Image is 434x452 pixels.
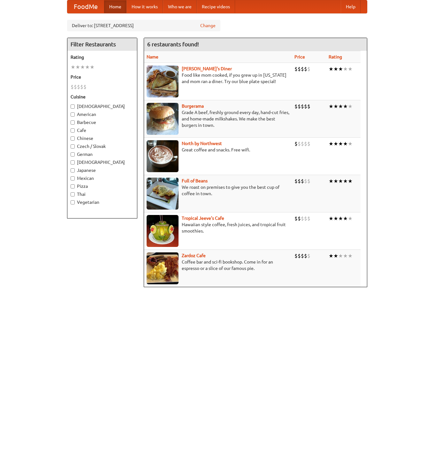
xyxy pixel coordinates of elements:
[71,167,134,173] label: Japanese
[90,64,95,71] li: ★
[294,65,298,73] li: $
[343,178,348,185] li: ★
[333,103,338,110] li: ★
[71,111,134,118] label: American
[348,65,353,73] li: ★
[71,159,134,165] label: [DEMOGRAPHIC_DATA]
[301,65,304,73] li: $
[307,65,310,73] li: $
[338,215,343,222] li: ★
[301,178,304,185] li: $
[333,178,338,185] li: ★
[147,140,179,172] img: north.jpg
[147,109,289,128] p: Grade A beef, freshly ground every day, hand-cut fries, and home-made milkshakes. We make the bes...
[147,147,289,153] p: Great coffee and snacks. Free wifi.
[71,183,134,189] label: Pizza
[343,65,348,73] li: ★
[301,103,304,110] li: $
[71,192,75,196] input: Thai
[75,64,80,71] li: ★
[71,104,75,109] input: [DEMOGRAPHIC_DATA]
[343,140,348,147] li: ★
[294,178,298,185] li: $
[348,252,353,259] li: ★
[304,140,307,147] li: $
[71,64,75,71] li: ★
[307,103,310,110] li: $
[333,140,338,147] li: ★
[338,252,343,259] li: ★
[182,178,208,183] a: Full of Beans
[77,83,80,90] li: $
[71,54,134,60] h5: Rating
[71,83,74,90] li: $
[182,66,232,71] a: [PERSON_NAME]'s Diner
[329,215,333,222] li: ★
[74,83,77,90] li: $
[71,136,75,141] input: Chinese
[348,103,353,110] li: ★
[301,215,304,222] li: $
[71,144,75,149] input: Czech / Slovak
[71,103,134,110] label: [DEMOGRAPHIC_DATA]
[182,253,206,258] a: Zardoz Cafe
[338,178,343,185] li: ★
[71,151,134,157] label: German
[163,0,197,13] a: Who we are
[338,103,343,110] li: ★
[343,215,348,222] li: ★
[307,178,310,185] li: $
[329,140,333,147] li: ★
[182,216,224,221] a: Tropical Jeeve's Cafe
[71,152,75,157] input: German
[329,252,333,259] li: ★
[304,103,307,110] li: $
[304,178,307,185] li: $
[71,199,134,205] label: Vegetarian
[338,65,343,73] li: ★
[294,103,298,110] li: $
[298,178,301,185] li: $
[197,0,235,13] a: Recipe videos
[329,103,333,110] li: ★
[298,103,301,110] li: $
[71,176,75,180] input: Mexican
[333,215,338,222] li: ★
[85,64,90,71] li: ★
[304,215,307,222] li: $
[67,20,220,31] div: Deliver to: [STREET_ADDRESS]
[298,252,301,259] li: $
[147,41,199,47] ng-pluralize: 6 restaurants found!
[71,119,134,126] label: Barbecue
[301,140,304,147] li: $
[71,191,134,197] label: Thai
[147,221,289,234] p: Hawaiian style coffee, fresh juices, and tropical fruit smoothies.
[333,65,338,73] li: ★
[343,252,348,259] li: ★
[71,143,134,149] label: Czech / Slovak
[301,252,304,259] li: $
[341,0,361,13] a: Help
[182,103,204,109] a: Burgerama
[348,140,353,147] li: ★
[147,54,158,59] a: Name
[71,200,75,204] input: Vegetarian
[71,168,75,172] input: Japanese
[304,252,307,259] li: $
[71,120,75,125] input: Barbecue
[348,215,353,222] li: ★
[71,74,134,80] h5: Price
[71,160,75,165] input: [DEMOGRAPHIC_DATA]
[71,175,134,181] label: Mexican
[71,184,75,188] input: Pizza
[71,127,134,134] label: Cafe
[329,54,342,59] a: Rating
[182,141,222,146] a: North by Northwest
[80,64,85,71] li: ★
[307,252,310,259] li: $
[348,178,353,185] li: ★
